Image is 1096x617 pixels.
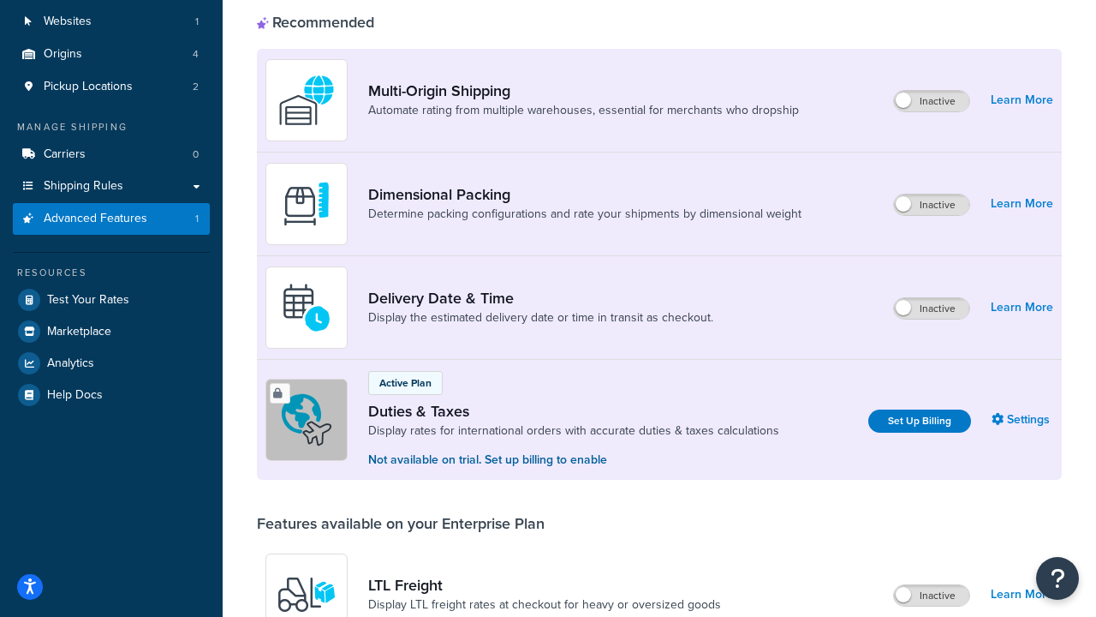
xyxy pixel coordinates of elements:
span: 1 [195,15,199,29]
span: Advanced Features [44,212,147,226]
label: Inactive [894,298,969,319]
p: Active Plan [379,375,432,391]
a: Help Docs [13,380,210,410]
span: Websites [44,15,92,29]
span: Analytics [47,356,94,371]
a: Learn More [991,192,1053,216]
a: Test Your Rates [13,285,210,315]
a: Origins4 [13,39,210,70]
a: Set Up Billing [868,410,971,433]
span: Origins [44,47,82,62]
span: 2 [193,80,199,94]
img: gfkeb5ejjkALwAAAABJRU5ErkJggg== [277,278,337,338]
span: Pickup Locations [44,80,133,94]
a: Delivery Date & Time [368,289,713,308]
li: Origins [13,39,210,70]
span: Shipping Rules [44,179,123,194]
a: Learn More [991,583,1053,607]
span: 1 [195,212,199,226]
p: Not available on trial. Set up billing to enable [368,451,779,470]
label: Inactive [894,195,969,215]
label: Inactive [894,585,969,606]
a: Learn More [991,296,1053,320]
a: Marketplace [13,316,210,347]
a: Display LTL freight rates at checkout for heavy or oversized goods [368,596,721,614]
span: Help Docs [47,388,103,403]
label: Inactive [894,91,969,111]
img: WatD5o0RtDAAAAAElFTkSuQmCC [277,70,337,130]
div: Recommended [257,13,374,32]
button: Open Resource Center [1036,557,1079,600]
span: 0 [193,147,199,162]
a: Shipping Rules [13,171,210,202]
li: Pickup Locations [13,71,210,103]
a: Duties & Taxes [368,402,779,421]
div: Features available on your Enterprise Plan [257,514,545,533]
a: Settings [992,408,1053,432]
a: Dimensional Packing [368,185,801,204]
span: 4 [193,47,199,62]
div: Resources [13,266,210,280]
span: Carriers [44,147,86,162]
a: Multi-Origin Shipping [368,81,799,100]
div: Manage Shipping [13,120,210,135]
a: Determine packing configurations and rate your shipments by dimensional weight [368,206,801,223]
a: Websites1 [13,6,210,38]
span: Test Your Rates [47,293,129,308]
li: Websites [13,6,210,38]
span: Marketplace [47,325,111,339]
a: Display the estimated delivery date or time in transit as checkout. [368,309,713,326]
a: Analytics [13,348,210,379]
a: Pickup Locations2 [13,71,210,103]
a: Advanced Features1 [13,203,210,235]
a: Learn More [991,88,1053,112]
a: Display rates for international orders with accurate duties & taxes calculations [368,422,779,440]
li: Advanced Features [13,203,210,235]
a: Automate rating from multiple warehouses, essential for merchants who dropship [368,102,799,119]
li: Carriers [13,139,210,171]
a: LTL Freight [368,576,721,595]
a: Carriers0 [13,139,210,171]
img: DTVBYsAAAAAASUVORK5CYII= [277,174,337,234]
